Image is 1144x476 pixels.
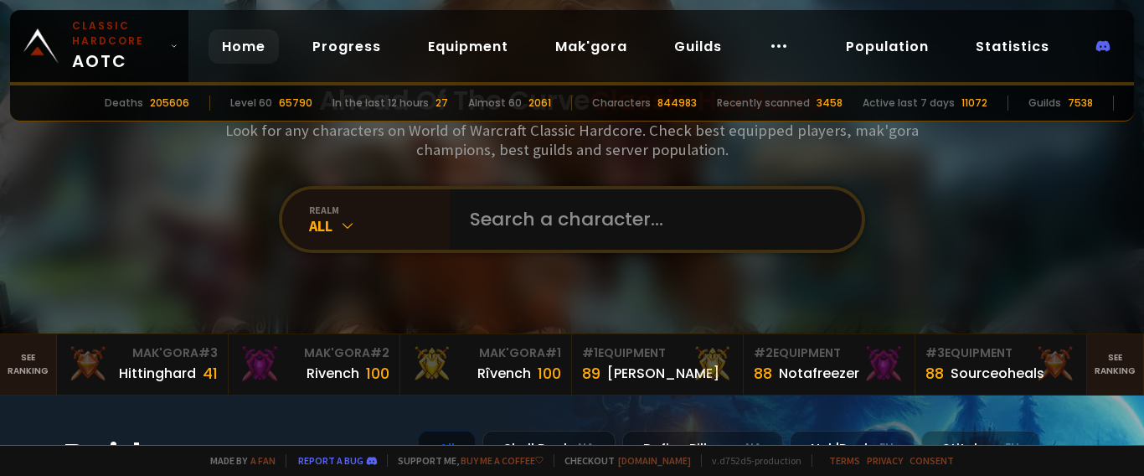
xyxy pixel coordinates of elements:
[925,362,944,385] div: 88
[198,344,218,361] span: # 3
[962,29,1063,64] a: Statistics
[150,96,189,111] div: 205606
[528,96,551,111] div: 2061
[657,96,697,111] div: 844983
[72,18,163,49] small: Classic Hardcore
[790,431,915,467] div: Nek'Rosh
[239,344,389,362] div: Mak'Gora
[1068,96,1093,111] div: 7538
[754,362,772,385] div: 88
[415,29,522,64] a: Equipment
[538,362,561,385] div: 100
[867,454,903,467] a: Privacy
[1028,96,1061,111] div: Guilds
[309,216,450,235] div: All
[582,362,600,385] div: 89
[779,363,859,384] div: Notafreezer
[717,96,810,111] div: Recently scanned
[1005,440,1019,457] small: EU
[119,363,196,384] div: Hittinghard
[925,344,945,361] span: # 3
[745,440,762,457] small: NA
[366,362,389,385] div: 100
[607,363,719,384] div: [PERSON_NAME]
[435,96,448,111] div: 27
[307,363,359,384] div: Rivench
[200,454,276,467] span: Made by
[209,29,279,64] a: Home
[105,96,143,111] div: Deaths
[230,96,272,111] div: Level 60
[468,96,522,111] div: Almost 60
[1087,334,1144,395] a: Seeranking
[582,344,598,361] span: # 1
[279,96,312,111] div: 65790
[10,10,188,82] a: Classic HardcoreAOTC
[299,29,394,64] a: Progress
[298,454,363,467] a: Report a bug
[915,334,1087,395] a: #3Equipment88Sourceoheals
[572,334,744,395] a: #1Equipment89[PERSON_NAME]
[863,96,955,111] div: Active last 7 days
[460,189,842,250] input: Search a character...
[661,29,735,64] a: Guilds
[829,454,860,467] a: Terms
[592,96,651,111] div: Characters
[418,431,476,467] div: All
[387,454,544,467] span: Support me,
[545,344,561,361] span: # 1
[250,454,276,467] a: a fan
[910,454,954,467] a: Consent
[921,431,1040,467] div: Stitches
[477,363,531,384] div: Rîvench
[72,18,163,74] span: AOTC
[410,344,561,362] div: Mak'Gora
[309,204,450,216] div: realm
[744,334,915,395] a: #2Equipment88Notafreezer
[203,362,218,385] div: 41
[817,96,843,111] div: 3458
[701,454,801,467] span: v. d752d5 - production
[961,96,987,111] div: 11072
[542,29,641,64] a: Mak'gora
[925,344,1076,362] div: Equipment
[754,344,904,362] div: Equipment
[832,29,942,64] a: Population
[482,431,616,467] div: Skull Rock
[461,454,544,467] a: Buy me a coffee
[578,440,595,457] small: NA
[57,334,229,395] a: Mak'Gora#3Hittinghard41
[951,363,1044,384] div: Sourceoheals
[332,96,429,111] div: In the last 12 hours
[879,440,894,457] small: EU
[219,121,925,159] h3: Look for any characters on World of Warcraft Classic Hardcore. Check best equipped players, mak'g...
[622,431,783,467] div: Defias Pillager
[554,454,691,467] span: Checkout
[754,344,773,361] span: # 2
[229,334,400,395] a: Mak'Gora#2Rivench100
[67,344,218,362] div: Mak'Gora
[370,344,389,361] span: # 2
[582,344,733,362] div: Equipment
[618,454,691,467] a: [DOMAIN_NAME]
[400,334,572,395] a: Mak'Gora#1Rîvench100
